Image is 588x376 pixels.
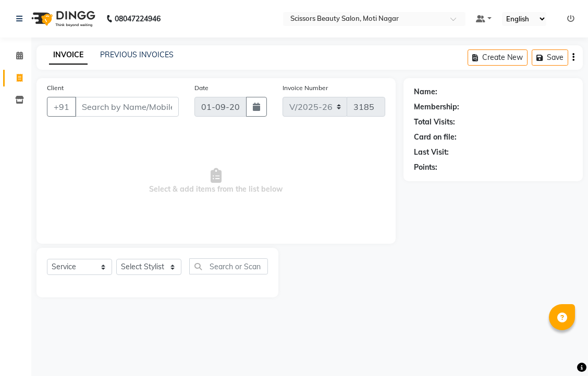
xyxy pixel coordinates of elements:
[532,49,568,66] button: Save
[414,147,449,158] div: Last Visit:
[47,83,64,93] label: Client
[47,97,76,117] button: +91
[468,49,528,66] button: Create New
[47,129,385,233] span: Select & add items from the list below
[189,258,268,274] input: Search or Scan
[414,86,437,97] div: Name:
[414,102,459,112] div: Membership:
[194,83,209,93] label: Date
[414,117,455,128] div: Total Visits:
[75,97,179,117] input: Search by Name/Mobile/Email/Code
[49,46,88,65] a: INVOICE
[100,50,174,59] a: PREVIOUS INVOICES
[283,83,328,93] label: Invoice Number
[544,334,578,366] iframe: chat widget
[115,4,161,33] b: 08047224946
[414,132,457,143] div: Card on file:
[414,162,437,173] div: Points:
[27,4,98,33] img: logo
